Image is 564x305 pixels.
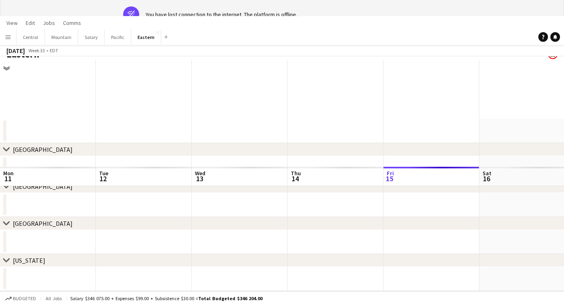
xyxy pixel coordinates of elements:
button: Eastern [131,29,161,45]
span: 14 [290,174,301,183]
span: View [6,19,18,27]
span: 13 [194,174,205,183]
a: Jobs [40,18,58,28]
span: Mon [3,170,14,177]
button: Central [16,29,45,45]
span: Week 33 [26,47,47,53]
div: [DATE] [6,47,25,55]
div: [US_STATE] [13,256,45,264]
button: Budgeted [4,294,37,303]
button: Pacific [105,29,131,45]
span: Comms [63,19,81,27]
span: Fri [387,170,394,177]
div: EDT [50,47,58,53]
button: Salary [78,29,105,45]
a: Comms [60,18,84,28]
span: 11 [2,174,14,183]
span: 16 [481,174,491,183]
a: Edit [22,18,38,28]
span: Thu [291,170,301,177]
span: 12 [98,174,108,183]
div: You have lost connection to the internet. The platform is offline. [146,11,297,18]
div: [GEOGRAPHIC_DATA] [13,145,73,154]
button: Mountain [45,29,78,45]
span: Tue [99,170,108,177]
a: View [3,18,21,28]
div: [GEOGRAPHIC_DATA] [13,219,73,227]
span: All jobs [44,295,63,301]
span: Sat [483,170,491,177]
span: Wed [195,170,205,177]
div: [GEOGRAPHIC_DATA] [13,182,73,190]
span: 15 [385,174,394,183]
span: Total Budgeted $346 204.00 [198,295,262,301]
span: Jobs [43,19,55,27]
span: Budgeted [13,296,36,301]
span: Edit [26,19,35,27]
div: Salary $346 075.00 + Expenses $99.00 + Subsistence $30.00 = [70,295,262,301]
